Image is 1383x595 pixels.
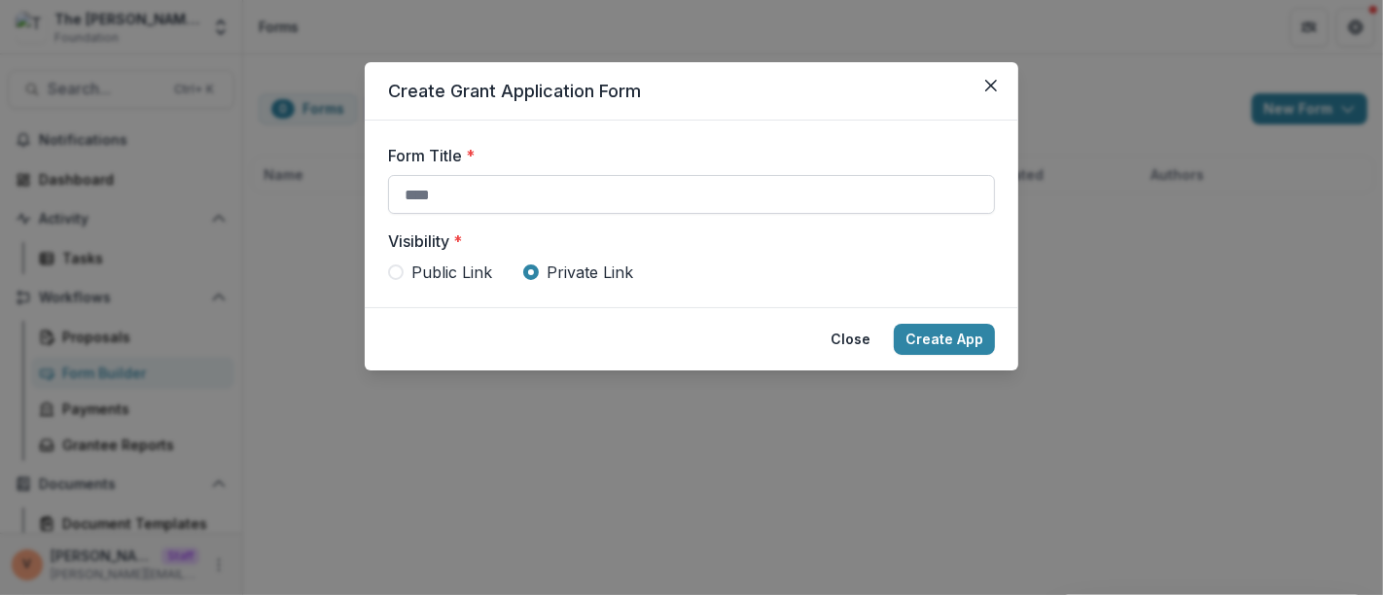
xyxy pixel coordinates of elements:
label: Form Title [388,144,983,167]
span: Private Link [547,261,633,284]
button: Close [819,324,882,355]
label: Visibility [388,229,983,253]
button: Close [975,70,1007,101]
span: Public Link [411,261,492,284]
button: Create App [894,324,995,355]
p: Create Grant Application Form [388,78,995,104]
